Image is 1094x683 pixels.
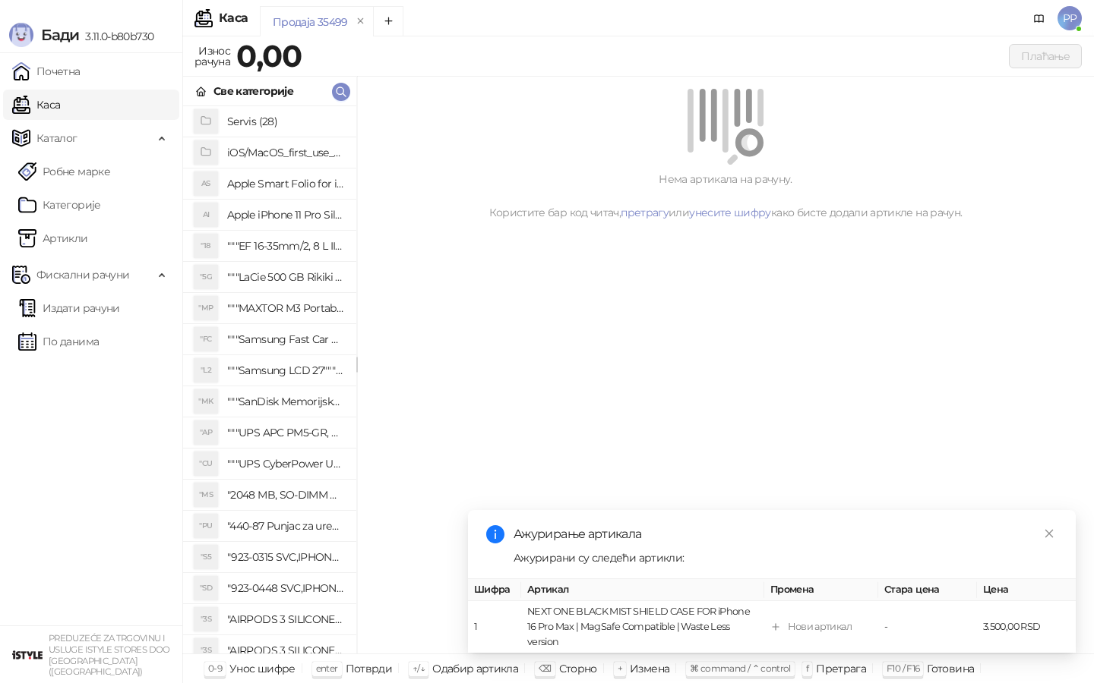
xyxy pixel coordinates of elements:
[12,640,43,670] img: 64x64-companyLogo-77b92cf4-9946-4f36-9751-bf7bb5fd2c7d.png
[194,203,218,227] div: AI
[9,23,33,47] img: Logo
[621,206,669,219] a: претрагу
[194,452,218,476] div: "CU
[194,296,218,320] div: "MP
[1027,6,1051,30] a: Документација
[227,265,344,289] h4: """LaCie 500 GB Rikiki USB 3.0 / Ultra Compact & Resistant aluminum / USB 3.0 / 2.5"""""""
[194,234,218,258] div: "18
[208,663,222,674] span: 0-9
[373,6,403,36] button: Add tab
[227,545,344,569] h4: "923-0315 SVC,IPHONE 5/5S BATTERY REMOVAL TRAY Držač za iPhone sa kojim se otvara display
[346,659,393,678] div: Потврди
[194,327,218,351] div: "FC
[194,358,218,382] div: "L2
[806,663,808,674] span: f
[236,37,302,74] strong: 0,00
[213,83,293,99] div: Све категорије
[18,293,120,323] a: Издати рачуни
[227,638,344,663] h4: "AIRPODS 3 SILICONE CASE BLUE"
[878,579,977,601] th: Стара цена
[18,326,99,357] a: По данима
[227,109,344,134] h4: Servis (28)
[432,659,518,678] div: Одабир артикла
[514,525,1058,543] div: Ажурирање артикала
[878,601,977,653] td: -
[690,663,791,674] span: ⌘ command / ⌃ control
[468,579,521,601] th: Шифра
[227,327,344,351] h4: """Samsung Fast Car Charge Adapter, brzi auto punja_, boja crna"""
[194,483,218,507] div: "MS
[18,190,101,220] a: Категорије
[227,514,344,538] h4: "440-87 Punjac za uredjaje sa micro USB portom 4/1, Stand."
[36,123,77,153] span: Каталог
[1041,525,1058,542] a: Close
[18,156,110,187] a: Робне марке
[764,579,878,601] th: Промена
[273,14,348,30] div: Продаја 35499
[194,420,218,445] div: "AP
[227,389,344,414] h4: """SanDisk Memorijska kartica 256GB microSDXC sa SD adapterom SDSQXA1-256G-GN6MA - Extreme PLUS, ...
[486,525,504,543] span: info-circle
[227,296,344,320] h4: """MAXTOR M3 Portable 2TB 2.5"""" crni eksterni hard disk HX-M201TCB/GM"""
[194,265,218,289] div: "5G
[539,663,551,674] span: ⌫
[227,140,344,165] h4: iOS/MacOS_first_use_assistance (4)
[1044,528,1054,539] span: close
[219,12,248,24] div: Каса
[194,389,218,414] div: "MK
[468,601,521,653] td: 1
[227,358,344,382] h4: """Samsung LCD 27"""" C27F390FHUXEN"""
[191,41,233,71] div: Износ рачуна
[227,607,344,631] h4: "AIRPODS 3 SILICONE CASE BLACK"
[521,601,764,653] td: NEXT ONE BLACK MIST SHIELD CASE FOR iPhone 16 Pro Max | MagSafe Compatible | Waste Less version
[514,549,1058,566] div: Ажурирани су следећи артикли:
[413,663,425,674] span: ↑/↓
[788,619,852,634] div: Нови артикал
[194,607,218,631] div: "3S
[227,483,344,507] h4: "2048 MB, SO-DIMM DDRII, 667 MHz, Napajanje 1,8 0,1 V, Latencija CL5"
[977,601,1076,653] td: 3.500,00 RSD
[227,576,344,600] h4: "923-0448 SVC,IPHONE,TOURQUE DRIVER KIT .65KGF- CM Šrafciger "
[194,576,218,600] div: "SD
[816,659,866,678] div: Претрага
[521,579,764,601] th: Артикал
[227,172,344,196] h4: Apple Smart Folio for iPad mini (A17 Pro) - Sage
[630,659,669,678] div: Измена
[194,514,218,538] div: "PU
[375,171,1076,221] div: Нема артикала на рачуну. Користите бар код читач, или како бисте додали артикле на рачун.
[316,663,338,674] span: enter
[1009,44,1082,68] button: Плаћање
[351,15,371,28] button: remove
[618,663,622,674] span: +
[227,234,344,258] h4: """EF 16-35mm/2, 8 L III USM"""
[887,663,919,674] span: F10 / F16
[12,90,60,120] a: Каса
[194,638,218,663] div: "3S
[229,659,296,678] div: Унос шифре
[559,659,597,678] div: Сторно
[18,223,88,253] a: ArtikliАртикли
[41,26,79,44] span: Бади
[227,420,344,445] h4: """UPS APC PM5-GR, Essential Surge Arrest,5 utic_nica"""
[977,579,1076,601] th: Цена
[689,206,771,219] a: унесите шифру
[12,56,81,87] a: Почетна
[194,172,218,196] div: AS
[227,452,344,476] h4: """UPS CyberPower UT650EG, 650VA/360W , line-int., s_uko, desktop"""
[927,659,974,678] div: Готовина
[49,633,170,677] small: PREDUZEĆE ZA TRGOVINU I USLUGE ISTYLE STORES DOO [GEOGRAPHIC_DATA] ([GEOGRAPHIC_DATA])
[36,260,129,290] span: Фискални рачуни
[1058,6,1082,30] span: PP
[227,203,344,227] h4: Apple iPhone 11 Pro Silicone Case - Black
[183,106,356,653] div: grid
[194,545,218,569] div: "S5
[79,30,153,43] span: 3.11.0-b80b730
